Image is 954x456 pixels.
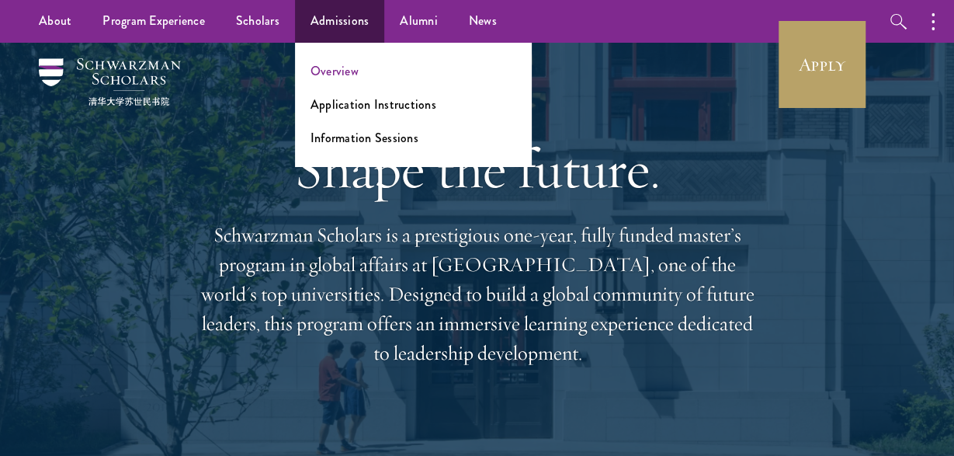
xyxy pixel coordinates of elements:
p: Schwarzman Scholars is a prestigious one-year, fully funded master’s program in global affairs at... [198,221,757,368]
a: Information Sessions [310,129,418,147]
a: Overview [310,62,359,80]
img: Schwarzman Scholars [39,58,181,106]
a: Apply [779,21,866,108]
a: Application Instructions [310,96,436,113]
h1: Shape the future. [198,136,757,201]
